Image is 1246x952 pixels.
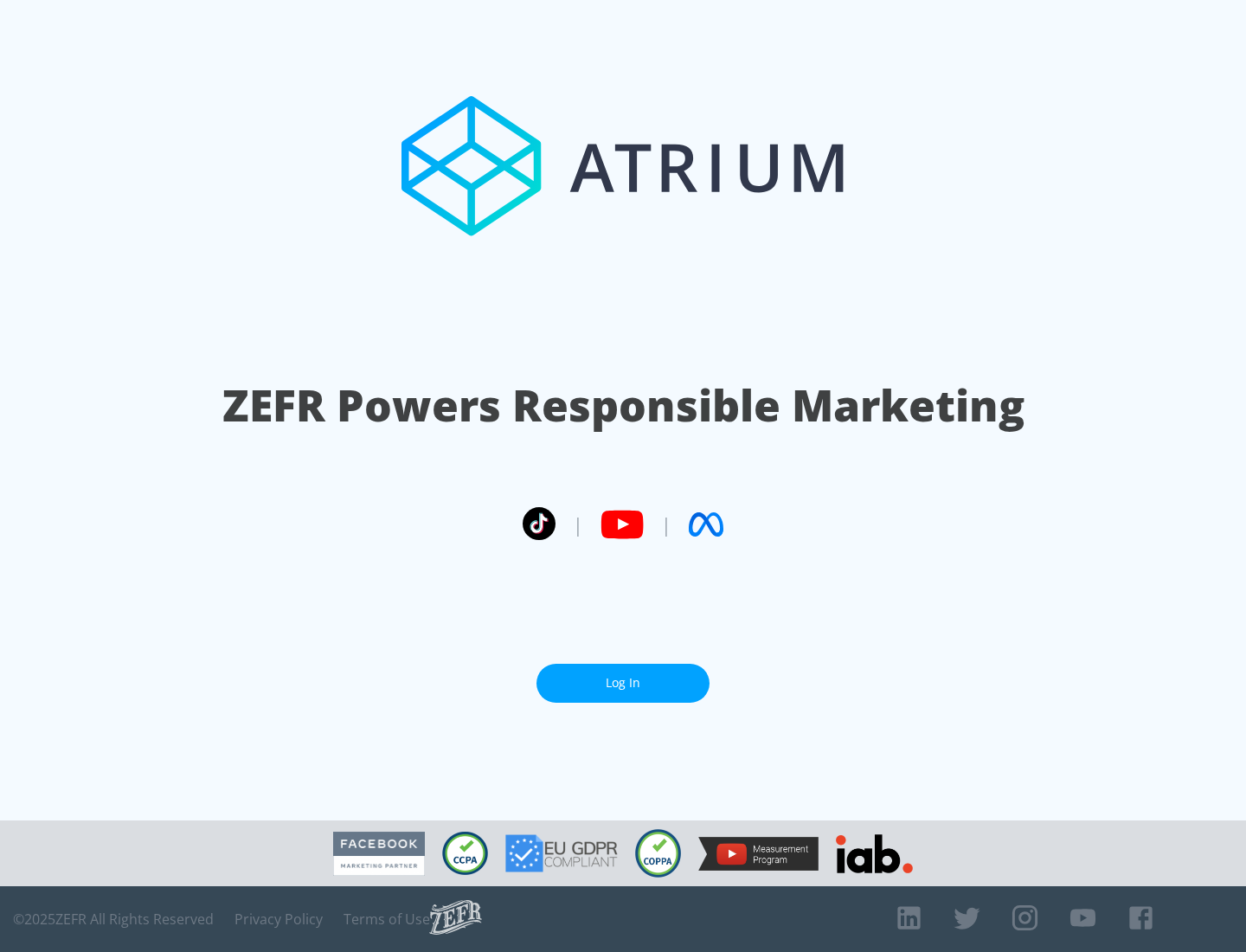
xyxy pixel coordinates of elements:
img: IAB [836,834,913,873]
img: CCPA Compliant [442,832,488,875]
span: | [661,511,671,537]
span: © 2025 ZEFR All Rights Reserved [13,910,214,928]
a: Log In [536,664,710,703]
span: | [573,511,583,537]
img: GDPR Compliant [505,834,618,872]
a: Terms of Use [344,910,430,928]
img: Facebook Marketing Partner [333,832,425,876]
img: YouTube Measurement Program [698,837,819,871]
a: Privacy Policy [234,910,323,928]
img: COPPA Compliant [635,829,681,878]
h1: ZEFR Powers Responsible Marketing [222,376,1024,435]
